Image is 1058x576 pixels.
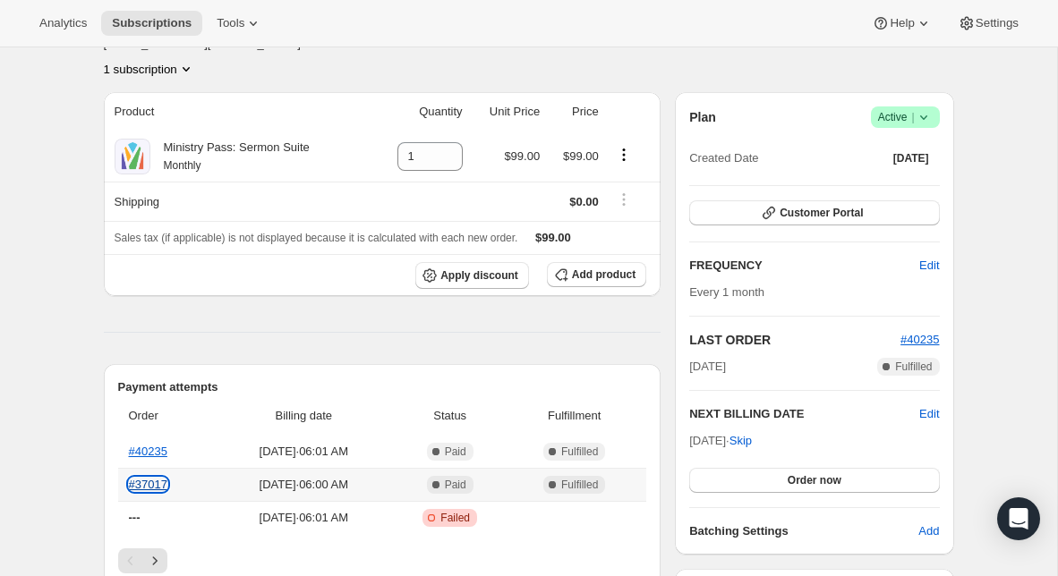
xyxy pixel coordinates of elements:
span: [DATE] [689,358,726,376]
span: [DATE] · [689,434,752,447]
h2: Payment attempts [118,378,647,396]
span: Billing date [220,407,387,425]
span: Apply discount [440,268,518,283]
span: Fulfilled [561,478,598,492]
span: Status [397,407,502,425]
span: Sales tax (if applicable) is not displayed because it is calculated with each new order. [115,232,518,244]
span: Settings [976,16,1019,30]
span: $99.00 [535,231,571,244]
span: [DATE] · 06:01 AM [220,509,387,527]
button: [DATE] [883,146,940,171]
span: Failed [440,511,470,525]
span: Customer Portal [780,206,863,220]
span: Add product [572,267,636,282]
span: [DATE] [893,151,929,165]
div: Open Intercom Messenger [997,497,1040,540]
button: Shipping actions [610,190,638,209]
a: #40235 [129,445,167,458]
span: Order now [788,473,841,487]
button: #40235 [900,331,939,349]
span: Active [878,108,933,126]
button: Edit [919,405,939,423]
a: #37017 [129,478,167,491]
small: Monthly [164,159,201,172]
span: Fulfilled [895,360,932,374]
button: Tools [206,11,273,36]
span: --- [129,511,141,524]
span: [DATE] · 06:00 AM [220,476,387,494]
span: $0.00 [569,195,599,208]
h2: FREQUENCY [689,257,919,275]
span: Every 1 month [689,285,764,299]
button: Product actions [104,60,195,78]
h2: NEXT BILLING DATE [689,405,919,423]
button: Product actions [610,145,638,165]
span: Add [918,522,939,540]
th: Order [118,396,216,436]
th: Product [104,92,371,131]
span: Paid [445,478,466,492]
span: Created Date [689,149,758,167]
nav: Pagination [118,548,647,573]
button: Order now [689,468,939,493]
button: Add [908,517,950,546]
th: Shipping [104,182,371,221]
span: $99.00 [563,149,599,163]
button: Next [142,548,167,573]
span: Help [890,16,914,30]
button: Analytics [29,11,98,36]
button: Skip [719,427,763,455]
button: Help [861,11,943,36]
button: Edit [909,251,950,280]
span: Tools [217,16,244,30]
button: Add product [547,262,646,287]
th: Unit Price [468,92,546,131]
h2: LAST ORDER [689,331,900,349]
span: [DATE] · 06:01 AM [220,443,387,461]
span: Fulfillment [513,407,636,425]
button: Apply discount [415,262,529,289]
th: Price [545,92,604,131]
span: Edit [919,257,939,275]
img: product img [115,139,150,174]
a: #40235 [900,333,939,346]
button: Subscriptions [101,11,202,36]
h6: Batching Settings [689,522,918,540]
span: Analytics [39,16,87,30]
span: $99.00 [504,149,540,163]
span: | [911,110,914,124]
div: Ministry Pass: Sermon Suite [150,139,310,174]
button: Settings [947,11,1029,36]
th: Quantity [371,92,468,131]
span: Fulfilled [561,445,598,459]
span: Skip [730,432,752,450]
button: Customer Portal [689,200,939,225]
span: Subscriptions [112,16,192,30]
span: Paid [445,445,466,459]
h2: Plan [689,108,716,126]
